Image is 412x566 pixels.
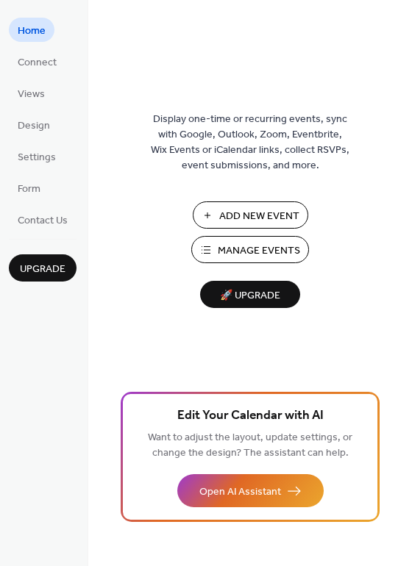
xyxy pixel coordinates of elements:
[148,428,352,463] span: Want to adjust the layout, update settings, or change the design? The assistant can help.
[9,176,49,200] a: Form
[177,406,324,426] span: Edit Your Calendar with AI
[18,213,68,229] span: Contact Us
[9,207,77,232] a: Contact Us
[18,87,45,102] span: Views
[9,49,65,74] a: Connect
[9,144,65,168] a: Settings
[9,18,54,42] a: Home
[209,286,291,306] span: 🚀 Upgrade
[218,243,300,259] span: Manage Events
[20,262,65,277] span: Upgrade
[219,209,299,224] span: Add New Event
[200,281,300,308] button: 🚀 Upgrade
[9,81,54,105] a: Views
[9,112,59,137] a: Design
[151,112,349,173] span: Display one-time or recurring events, sync with Google, Outlook, Zoom, Eventbrite, Wix Events or ...
[9,254,77,282] button: Upgrade
[18,182,40,197] span: Form
[18,118,50,134] span: Design
[18,24,46,39] span: Home
[18,150,56,165] span: Settings
[199,484,281,500] span: Open AI Assistant
[18,55,57,71] span: Connect
[191,236,309,263] button: Manage Events
[177,474,324,507] button: Open AI Assistant
[193,201,308,229] button: Add New Event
